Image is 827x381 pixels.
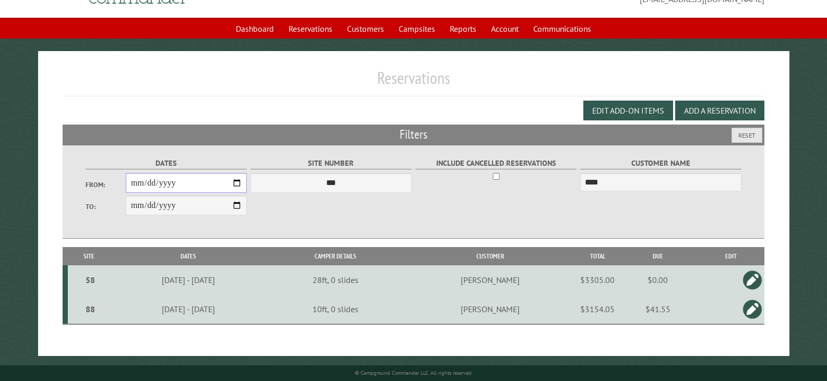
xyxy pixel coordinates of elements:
[72,275,109,285] div: 58
[63,68,764,96] h1: Reservations
[63,125,764,144] h2: Filters
[485,19,525,39] a: Account
[580,157,742,169] label: Customer Name
[697,247,764,265] th: Edit
[267,294,404,324] td: 10ft, 0 slides
[404,247,577,265] th: Customer
[577,247,618,265] th: Total
[267,247,404,265] th: Camper Details
[618,247,697,265] th: Due
[444,19,483,39] a: Reports
[415,157,577,169] label: Include Cancelled Reservations
[618,294,697,324] td: $41.55
[86,202,126,212] label: To:
[230,19,280,39] a: Dashboard
[675,101,764,120] button: Add a Reservation
[267,265,404,294] td: 28ft, 0 slides
[112,304,265,314] div: [DATE] - [DATE]
[110,247,267,265] th: Dates
[86,157,247,169] label: Dates
[404,294,577,324] td: [PERSON_NAME]
[68,247,110,265] th: Site
[355,370,473,376] small: © Campground Commander LLC. All rights reserved.
[577,265,618,294] td: $3305.00
[618,265,697,294] td: $0.00
[583,101,673,120] button: Edit Add-on Items
[404,265,577,294] td: [PERSON_NAME]
[341,19,390,39] a: Customers
[72,304,109,314] div: 88
[250,157,412,169] label: Site Number
[732,128,762,143] button: Reset
[527,19,597,39] a: Communications
[282,19,339,39] a: Reservations
[112,275,265,285] div: [DATE] - [DATE]
[392,19,441,39] a: Campsites
[577,294,618,324] td: $3154.05
[86,180,126,190] label: From:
